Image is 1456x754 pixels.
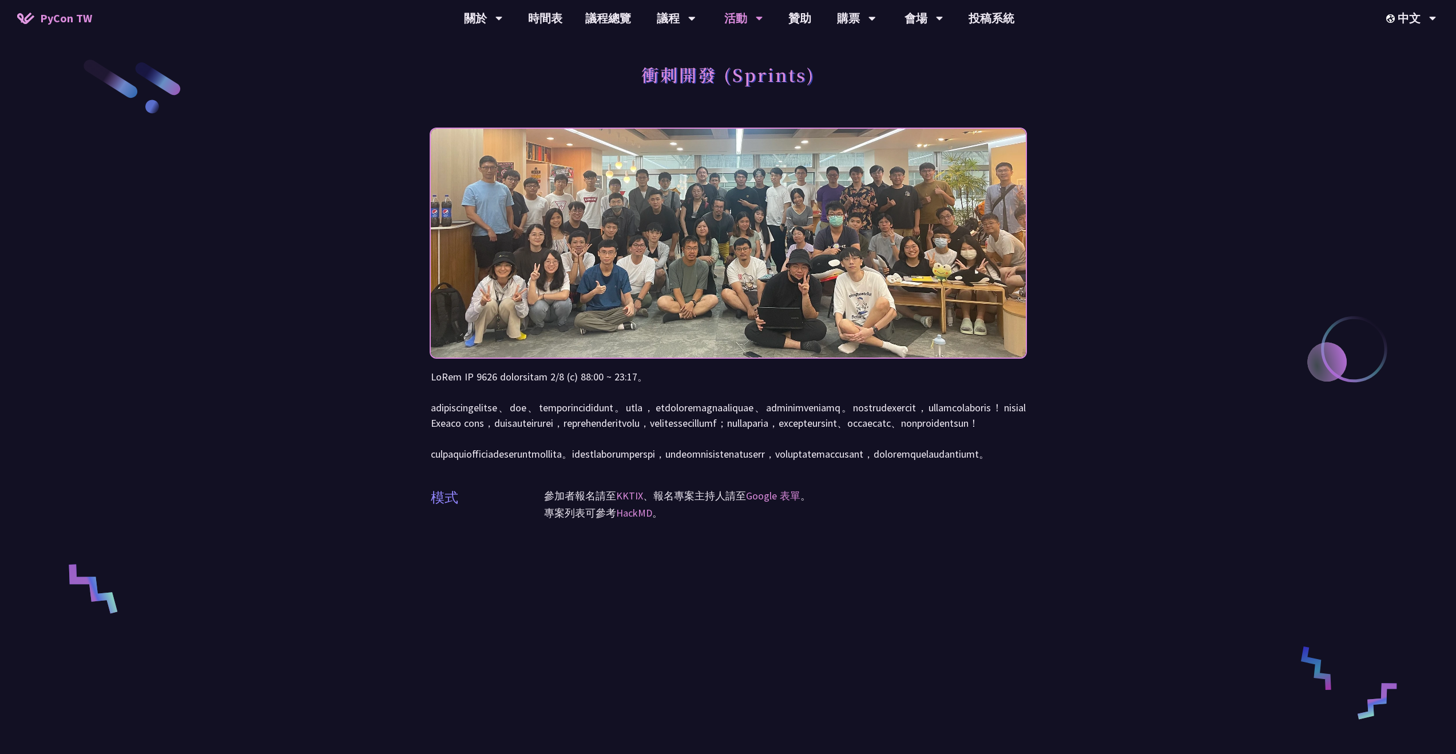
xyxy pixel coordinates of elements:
a: HackMD [616,506,652,519]
span: PyCon TW [40,10,92,27]
p: 模式 [431,487,458,508]
p: 參加者報名請至 、報名專案主持人請至 。 [544,487,1026,505]
a: PyCon TW [6,4,104,33]
img: Photo of PyCon Taiwan Sprints [431,98,1026,388]
p: LoRem IP 9626 dolorsitam 2/8 (c) 88:00 ~ 23:17。 adipiscingelitse、doe、temporincididunt。utla，etdolo... [431,369,1026,462]
img: Locale Icon [1386,14,1398,23]
h1: 衝刺開發 (Sprints) [641,57,815,92]
p: 專案列表可參考 。 [544,505,1026,522]
a: KKTIX [616,489,643,502]
a: Google 表單 [746,489,800,502]
img: Home icon of PyCon TW 2025 [17,13,34,24]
